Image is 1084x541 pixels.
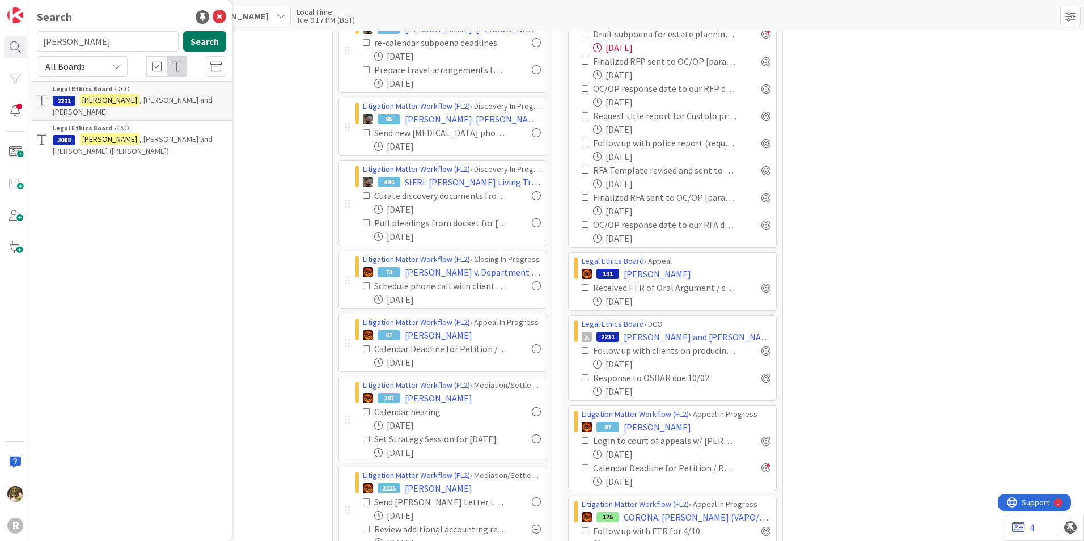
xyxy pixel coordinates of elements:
div: Send new [MEDICAL_DATA] photos to opposing counsel / remind max [374,126,507,140]
span: SIFRI: [PERSON_NAME] Living Trust [405,175,541,189]
span: [PERSON_NAME] v. Department of Human Services [405,265,541,279]
a: Legal Ethics Board [582,319,644,329]
button: Search [183,31,226,52]
a: Litigation Matter Workflow (FL2) [363,380,470,390]
div: 107 [378,393,400,403]
img: TR [582,512,592,522]
div: 175 [596,512,619,522]
div: Finalized RFP sent to OC/OP [paralegal] [593,54,736,68]
a: Legal Ethics Board [582,256,644,266]
div: Request title report for Custolo property) check with clients real-estate agent) [593,109,736,122]
div: Review additional accounting records for the trust / circulate to Trustee and Beneficiaries [374,522,507,536]
div: [DATE] [374,202,541,216]
span: [PERSON_NAME]: [PERSON_NAME] [405,112,541,126]
div: › Discovery In Progress [363,100,541,112]
mark: [PERSON_NAME] [80,133,139,145]
span: [PERSON_NAME] [624,420,691,434]
div: Finalized RFA sent to OC/OP [paralegal] [593,191,736,204]
div: RFA Template revised and sent to Responsible attorney for review [593,163,736,177]
div: Local Time: [297,8,355,16]
div: re-calendar subpoena deadlines [374,36,507,49]
span: Support [24,2,52,15]
span: [PERSON_NAME] [405,328,472,342]
img: TR [363,483,373,493]
div: 2225 [378,483,400,493]
a: 4 [1012,521,1034,534]
a: Litigation Matter Workflow (FL2) [363,254,470,264]
div: [DATE] [593,68,770,82]
div: › Appeal [582,255,770,267]
div: 95 [378,114,400,124]
div: R [7,518,23,534]
div: Follow up with police report (requested 9/29) [593,136,736,150]
b: Legal Ethics Board › [53,84,116,93]
div: [DATE] [374,49,541,63]
a: Litigation Matter Workflow (FL2) [363,164,470,174]
img: TR [582,422,592,432]
div: [DATE] [593,150,770,163]
div: DCO [53,84,226,94]
a: Legal Ethics Board ›CAO3088[PERSON_NAME], [PERSON_NAME] and [PERSON_NAME] ([PERSON_NAME]) [31,121,232,159]
div: [DATE] [374,419,541,432]
div: Set Strategy Session for [DATE] [374,432,507,446]
img: MW [363,114,373,124]
span: [PERSON_NAME] [405,391,472,405]
span: [PERSON_NAME] [405,481,472,495]
div: [DATE] [374,446,541,459]
img: TR [363,267,373,277]
div: 494 [378,177,400,187]
div: OC/OP response date to our RFA docketed [paralegal] [593,218,736,231]
div: Calendar hearing [374,405,483,419]
div: [DATE] [374,356,541,369]
div: 2211 [596,332,619,342]
img: DG [7,486,23,502]
div: [DATE] [593,231,770,245]
span: All Boards [45,61,85,72]
input: Search for title... [37,31,179,52]
span: [PERSON_NAME] [624,267,691,281]
div: [DATE] [593,447,770,461]
div: Calendar Deadline for Petition / Response [374,342,507,356]
div: CAO [53,123,226,133]
div: Tue 9:17 PM (BST) [297,16,355,24]
div: Search [37,9,72,26]
div: OC/OP response date to our RFP docketed [paralegal] [593,82,736,95]
span: [PERSON_NAME] and [PERSON_NAME] [624,330,770,344]
img: TR [363,330,373,340]
a: Legal Ethics Board ›DCO2211[PERSON_NAME], [PERSON_NAME] and [PERSON_NAME] [31,81,232,121]
div: › Appeal In Progress [582,408,770,420]
div: [DATE] [593,475,770,488]
div: Follow up with FTR for 4/10 [593,524,726,538]
div: [DATE] [593,95,770,109]
a: Litigation Matter Workflow (FL2) [582,409,689,419]
div: Received FTR of Oral Argument / send to transcriptionist [593,281,736,294]
div: › Closing In Progress [363,253,541,265]
div: Follow up with clients on producing action items [593,344,736,357]
b: Legal Ethics Board › [53,124,116,132]
div: 73 [378,267,400,277]
div: 1 [59,5,62,14]
div: [DATE] [593,41,770,54]
div: Curate discovery documents from OP [374,189,507,202]
div: › Mediation/Settlement in Progress [363,379,541,391]
mark: [PERSON_NAME] [80,94,139,106]
div: [DATE] [374,293,541,306]
div: [DATE] [374,77,541,90]
div: Draft subpoena for estate planning file from decedents prior counsel (check cross-petition) [593,27,736,41]
img: TR [363,393,373,403]
a: Litigation Matter Workflow (FL2) [363,317,470,327]
img: TR [582,269,592,279]
div: Calendar Deadline for Petition / Response [593,461,736,475]
div: [DATE] [374,509,541,522]
img: MW [363,177,373,187]
img: Visit kanbanzone.com [7,7,23,23]
div: › DCO [582,318,770,330]
div: Login to court of appeals w/ [PERSON_NAME]'s Creds & update log [593,434,736,447]
div: › Appeal In Progress [582,498,770,510]
div: › Appeal In Progress [363,316,541,328]
div: [DATE] [593,204,770,218]
a: Litigation Matter Workflow (FL2) [363,101,470,111]
div: [DATE] [593,294,770,308]
div: [DATE] [374,140,541,153]
div: Prepare travel arrangements for [PERSON_NAME] (10/13) [374,63,507,77]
